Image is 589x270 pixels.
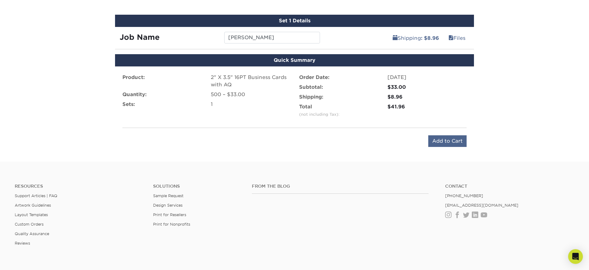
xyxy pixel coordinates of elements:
[211,91,290,98] div: 500 – $33.00
[122,74,145,81] label: Product:
[387,103,467,111] div: $41.96
[153,212,186,217] a: Print for Resellers
[445,184,574,189] a: Contact
[122,91,147,98] label: Quantity:
[252,184,429,189] h4: From the Blog
[15,203,51,208] a: Artwork Guidelines
[299,84,323,91] label: Subtotal:
[393,35,398,41] span: shipping
[15,184,144,189] h4: Resources
[115,15,474,27] div: Set 1 Details
[15,231,49,236] a: Quality Assurance
[299,74,329,81] label: Order Date:
[224,32,320,43] input: Enter a job name
[448,35,453,41] span: files
[15,193,57,198] a: Support Articles | FAQ
[120,33,160,42] strong: Job Name
[299,112,340,117] small: (not including Tax):
[568,249,583,264] div: Open Intercom Messenger
[15,241,30,246] a: Reviews
[421,35,439,41] b: : $8.96
[15,222,44,227] a: Custom Orders
[211,101,290,108] div: 1
[387,93,467,101] div: $8.96
[389,32,443,44] a: Shipping: $8.96
[387,84,467,91] div: $33.00
[15,212,48,217] a: Layout Templates
[153,203,183,208] a: Design Services
[153,184,243,189] h4: Solutions
[445,203,518,208] a: [EMAIL_ADDRESS][DOMAIN_NAME]
[445,193,483,198] a: [PHONE_NUMBER]
[428,135,467,147] input: Add to Cart
[153,193,183,198] a: Sample Request
[122,101,135,108] label: Sets:
[387,74,467,81] div: [DATE]
[299,93,323,101] label: Shipping:
[115,54,474,66] div: Quick Summary
[445,32,469,44] a: Files
[211,74,290,88] div: 2" X 3.5" 16PT Business Cards with AQ
[153,222,190,227] a: Print for Nonprofits
[299,103,340,118] label: Total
